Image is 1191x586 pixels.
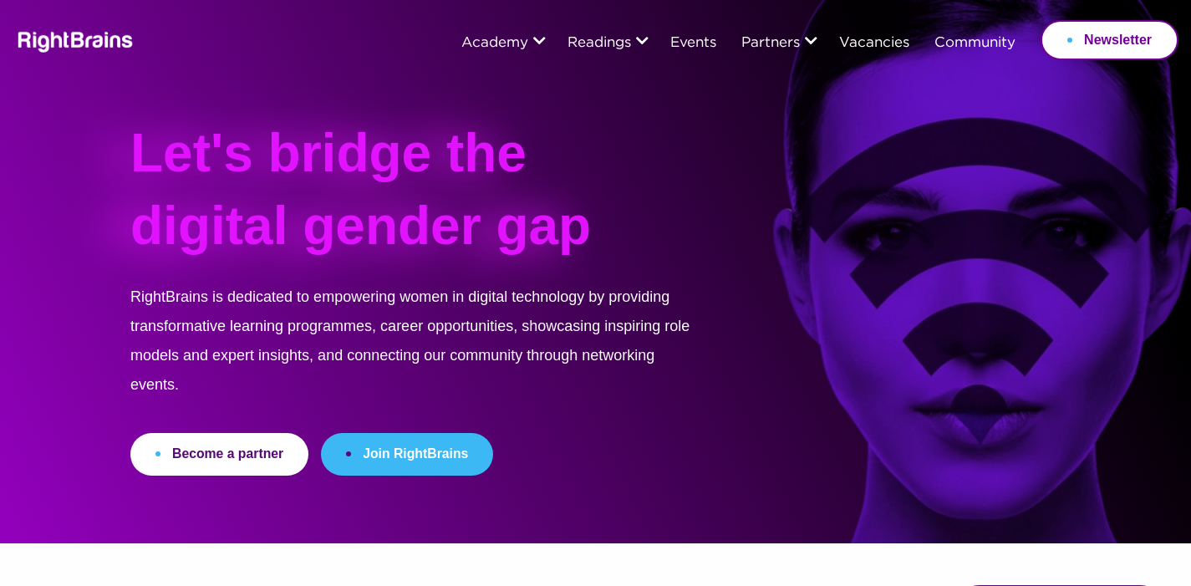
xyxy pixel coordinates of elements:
a: Join RightBrains [321,433,493,476]
img: Rightbrains [13,28,134,53]
h1: Let's bridge the digital gender gap [130,117,631,283]
a: Become a partner [130,433,308,476]
a: Community [934,36,1015,51]
a: Academy [461,36,528,51]
a: Vacancies [839,36,909,51]
p: RightBrains is dedicated to empowering women in digital technology by providing transformative le... [130,283,692,433]
a: Newsletter [1041,20,1178,60]
a: Partners [741,36,800,51]
a: Events [670,36,716,51]
a: Readings [568,36,631,51]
